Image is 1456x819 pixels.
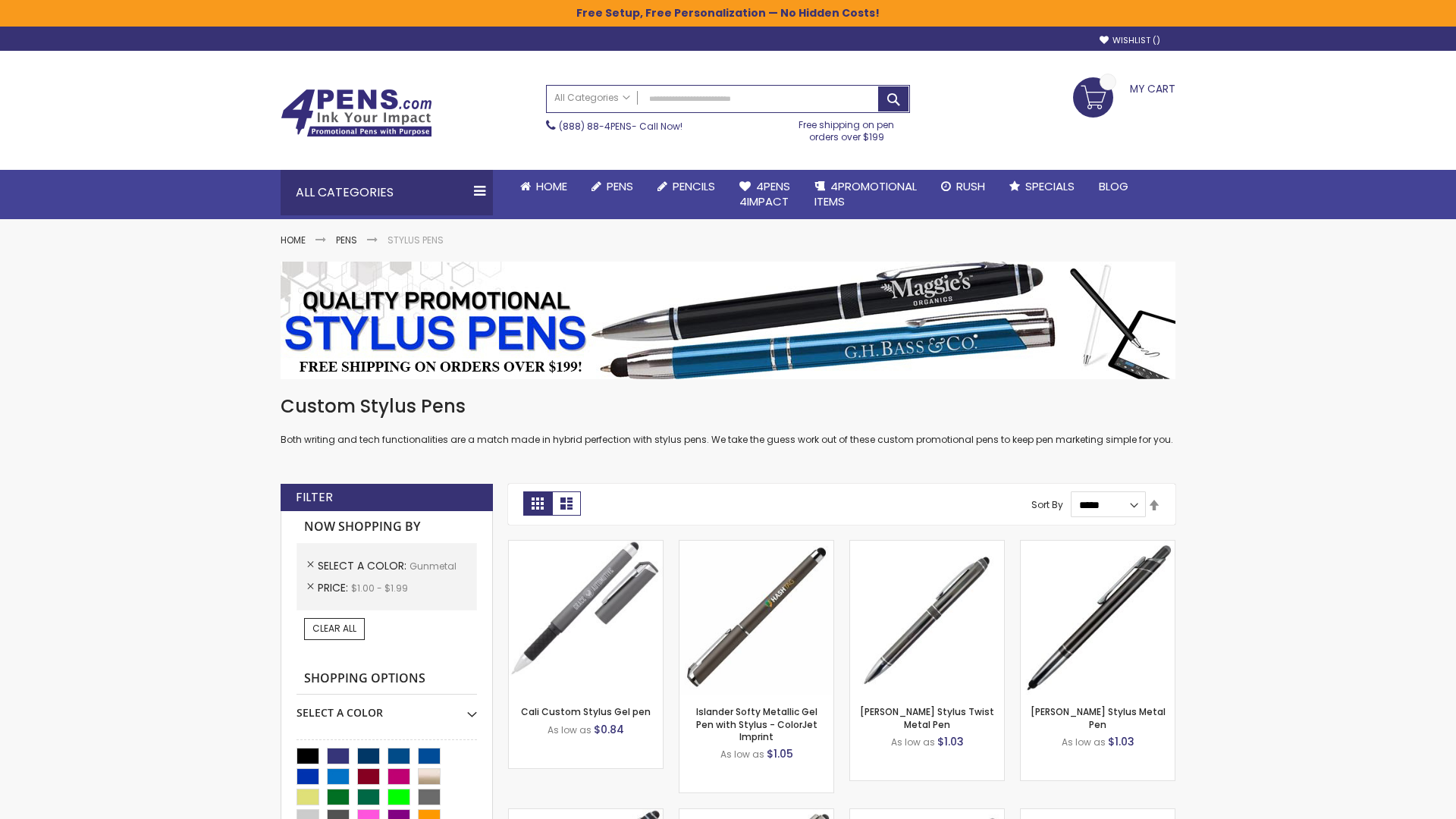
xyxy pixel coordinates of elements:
[739,178,790,209] span: 4Pens 4impact
[937,734,964,749] span: $1.03
[929,170,997,203] a: Rush
[409,560,457,573] span: Gunmetal
[802,170,929,219] a: 4PROMOTIONALITEMS
[536,178,567,194] span: Home
[318,558,409,573] span: Select A Color
[318,580,351,595] span: Price
[1100,35,1160,46] a: Wishlist
[559,120,682,133] span: - Call Now!
[508,170,579,203] a: Home
[727,170,802,219] a: 4Pens4impact
[547,86,638,111] a: All Categories
[296,489,333,506] strong: Filter
[814,178,917,209] span: 4PROMOTIONAL ITEMS
[304,618,365,639] a: Clear All
[336,234,357,246] a: Pens
[281,170,493,215] div: All Categories
[1031,705,1166,730] a: [PERSON_NAME] Stylus Metal Pen
[579,170,645,203] a: Pens
[673,178,715,194] span: Pencils
[997,170,1087,203] a: Specials
[281,262,1175,379] img: Stylus Pens
[956,178,985,194] span: Rush
[1025,178,1075,194] span: Specials
[1021,541,1175,695] img: Olson Stylus Metal Pen-Gunmetal
[1021,540,1175,553] a: Olson Stylus Metal Pen-Gunmetal
[523,491,552,516] strong: Grid
[1087,170,1141,203] a: Blog
[679,540,833,553] a: Islander Softy Metallic Gel Pen with Stylus - ColorJet Imprint-Gunmetal
[850,541,1004,695] img: Colter Stylus Twist Metal Pen-Gunmetal
[281,89,432,137] img: 4Pens Custom Pens and Promotional Products
[1031,498,1063,511] label: Sort By
[297,511,477,543] strong: Now Shopping by
[891,736,935,748] span: As low as
[696,705,817,742] a: Islander Softy Metallic Gel Pen with Stylus - ColorJet Imprint
[351,582,408,595] span: $1.00 - $1.99
[509,541,663,695] img: Cali Custom Stylus Gel pen-Gunmetal
[767,746,793,761] span: $1.05
[607,178,633,194] span: Pens
[548,723,591,736] span: As low as
[1108,734,1134,749] span: $1.03
[388,234,444,246] strong: Stylus Pens
[860,705,994,730] a: [PERSON_NAME] Stylus Twist Metal Pen
[645,170,727,203] a: Pencils
[720,748,764,761] span: As low as
[509,540,663,553] a: Cali Custom Stylus Gel pen-Gunmetal
[1099,178,1128,194] span: Blog
[297,695,477,720] div: Select A Color
[783,113,911,143] div: Free shipping on pen orders over $199
[281,394,1175,419] h1: Custom Stylus Pens
[281,394,1175,447] div: Both writing and tech functionalities are a match made in hybrid perfection with stylus pens. We ...
[1062,736,1106,748] span: As low as
[297,663,477,695] strong: Shopping Options
[850,540,1004,553] a: Colter Stylus Twist Metal Pen-Gunmetal
[679,541,833,695] img: Islander Softy Metallic Gel Pen with Stylus - ColorJet Imprint-Gunmetal
[594,722,624,737] span: $0.84
[312,622,356,635] span: Clear All
[521,705,651,718] a: Cali Custom Stylus Gel pen
[559,120,632,133] a: (888) 88-4PENS
[554,92,630,104] span: All Categories
[281,234,306,246] a: Home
